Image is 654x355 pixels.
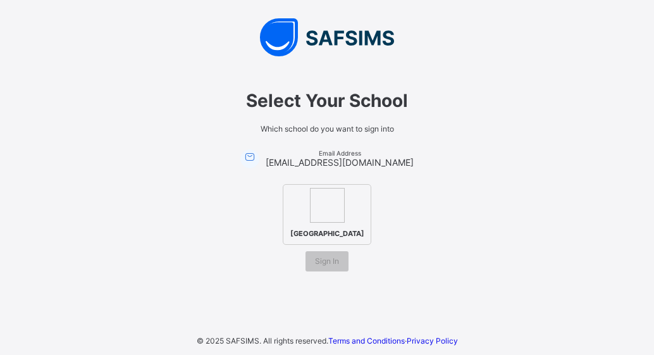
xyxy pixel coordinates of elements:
span: © 2025 SAFSIMS. All rights reserved. [197,336,328,346]
span: [EMAIL_ADDRESS][DOMAIN_NAME] [266,157,414,168]
img: Himma International College [310,188,345,223]
span: Which school do you want to sign into [150,124,504,134]
span: · [328,336,458,346]
img: SAFSIMS Logo [137,18,517,56]
span: Sign In [315,256,339,266]
span: Email Address [266,149,414,157]
a: Privacy Policy [407,336,458,346]
span: Select Your School [150,90,504,111]
a: Terms and Conditions [328,336,405,346]
span: [GEOGRAPHIC_DATA] [287,226,367,241]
